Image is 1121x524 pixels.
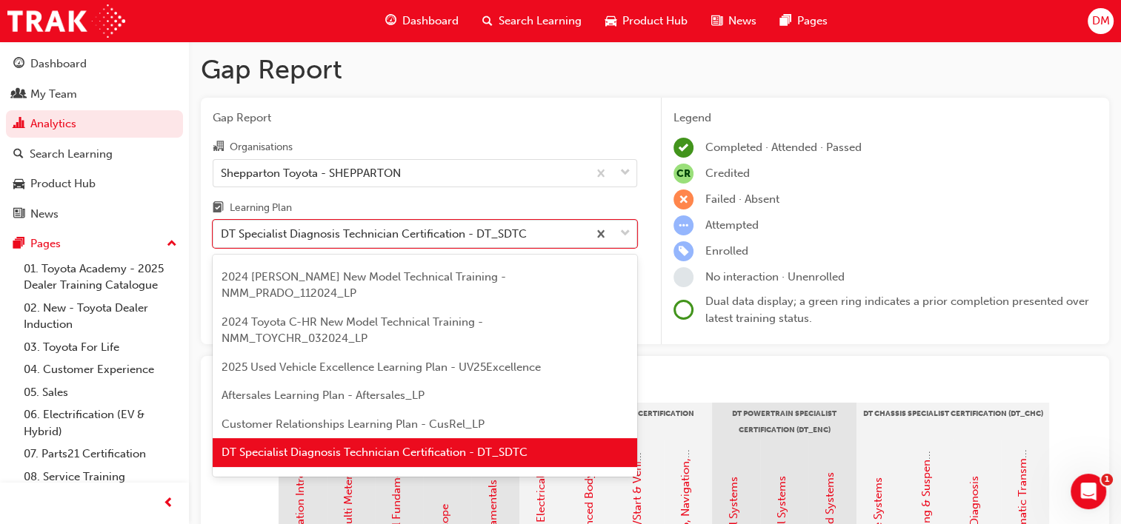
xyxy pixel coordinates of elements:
[18,297,183,336] a: 02. New - Toyota Dealer Induction
[18,466,183,488] a: 08. Service Training
[6,170,183,198] a: Product Hub
[768,6,839,36] a: pages-iconPages
[6,201,183,228] a: News
[30,146,113,163] div: Search Learning
[222,315,483,346] span: 2024 Toyota C-HR New Model Technical Training - NMM_TOYCHR_032024_LP
[673,267,693,287] span: learningRecordVerb_NONE-icon
[1091,13,1109,30] span: DM
[222,474,342,488] span: Electrification - SC-ELP
[6,81,183,108] a: My Team
[13,238,24,251] span: pages-icon
[6,50,183,78] a: Dashboard
[30,56,87,73] div: Dashboard
[30,175,96,192] div: Product Hub
[711,12,722,30] span: news-icon
[13,58,24,71] span: guage-icon
[221,226,527,243] div: DT Specialist Diagnosis Technician Certification - DT_SDTC
[13,208,24,221] span: news-icon
[230,201,292,215] div: Learning Plan
[13,148,24,161] span: search-icon
[1088,8,1114,34] button: DM
[699,6,768,36] a: news-iconNews
[222,417,485,431] span: Customer Relationships Learning Plan - CusRel_LP
[163,494,174,513] span: prev-icon
[673,189,693,209] span: learningRecordVerb_FAIL-icon
[6,141,183,168] a: Search Learning
[705,270,845,283] span: No interaction · Unenrolled
[213,141,224,154] span: organisation-icon
[6,230,183,258] button: Pages
[705,141,862,154] span: Completed · Attended · Passed
[673,138,693,158] span: learningRecordVerb_COMPLETE-icon
[373,6,470,36] a: guage-iconDashboard
[705,192,779,206] span: Failed · Absent
[7,4,125,38] img: Trak
[402,13,459,30] span: Dashboard
[797,13,828,30] span: Pages
[18,258,183,297] a: 01. Toyota Academy - 2025 Dealer Training Catalogue
[622,13,688,30] span: Product Hub
[605,12,616,30] span: car-icon
[222,360,541,374] span: 2025 Used Vehicle Excellence Learning Plan - UV25Excellence
[213,202,224,215] span: learningplan-icon
[673,241,693,261] span: learningRecordVerb_ENROLL-icon
[385,12,396,30] span: guage-icon
[30,235,61,252] div: Pages
[167,235,177,254] span: up-icon
[13,178,24,191] span: car-icon
[728,13,756,30] span: News
[18,381,183,404] a: 05. Sales
[705,244,748,258] span: Enrolled
[705,167,750,180] span: Credited
[593,6,699,36] a: car-iconProduct Hub
[221,164,401,181] div: Shepparton Toyota - SHEPPARTON
[1101,474,1113,486] span: 1
[222,270,506,300] span: 2024 [PERSON_NAME] New Model Technical Training - NMM_PRADO_112024_LP
[6,47,183,230] button: DashboardMy TeamAnalyticsSearch LearningProduct HubNews
[712,403,856,440] div: DT Powertrain Specialist Certification (DT_ENC)
[856,403,1049,440] div: DT Chassis Specialist Certification (DT_CHC)
[30,86,77,103] div: My Team
[18,336,183,359] a: 03. Toyota For Life
[222,389,425,402] span: Aftersales Learning Plan - Aftersales_LP
[705,218,759,232] span: Attempted
[470,6,593,36] a: search-iconSearch Learning
[201,53,1109,86] h1: Gap Report
[705,295,1089,325] span: Dual data display; a green ring indicates a prior completion presented over latest training status.
[620,164,631,183] span: down-icon
[673,215,693,235] span: learningRecordVerb_ATTEMPT-icon
[673,164,693,184] span: null-icon
[6,110,183,138] a: Analytics
[13,118,24,131] span: chart-icon
[780,12,791,30] span: pages-icon
[673,110,1097,127] div: Legend
[13,88,24,101] span: people-icon
[18,443,183,466] a: 07. Parts21 Certification
[222,446,528,459] span: DT Specialist Diagnosis Technician Certification - DT_SDTC
[213,110,637,127] span: Gap Report
[620,224,631,243] span: down-icon
[30,206,59,223] div: News
[1071,474,1106,509] iframe: Intercom live chat
[230,140,293,155] div: Organisations
[499,13,582,30] span: Search Learning
[18,358,183,381] a: 04. Customer Experience
[18,403,183,443] a: 06. Electrification (EV & Hybrid)
[482,12,493,30] span: search-icon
